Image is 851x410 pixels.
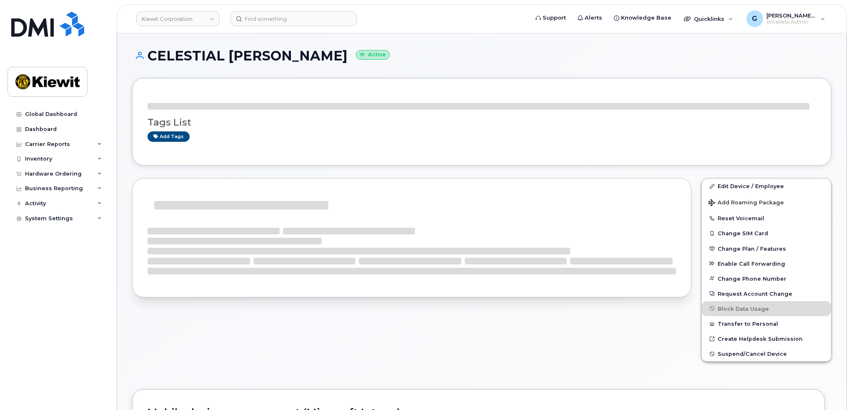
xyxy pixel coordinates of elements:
span: Change Plan / Features [718,245,786,252]
a: Create Helpdesk Submission [702,331,831,346]
button: Transfer to Personal [702,316,831,331]
small: Active [356,50,390,60]
button: Block Data Usage [702,301,831,316]
button: Add Roaming Package [702,194,831,211]
a: Edit Device / Employee [702,179,831,194]
button: Suspend/Cancel Device [702,346,831,361]
h1: CELESTIAL [PERSON_NAME] [132,48,831,63]
button: Request Account Change [702,286,831,301]
span: Enable Call Forwarding [718,260,785,267]
span: Suspend/Cancel Device [718,351,787,357]
span: Add Roaming Package [708,199,784,207]
button: Change Phone Number [702,271,831,286]
button: Enable Call Forwarding [702,256,831,271]
a: Add tags [148,131,190,142]
button: Change Plan / Features [702,241,831,256]
h3: Tags List [148,117,816,128]
button: Change SIM Card [702,226,831,241]
button: Reset Voicemail [702,211,831,226]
